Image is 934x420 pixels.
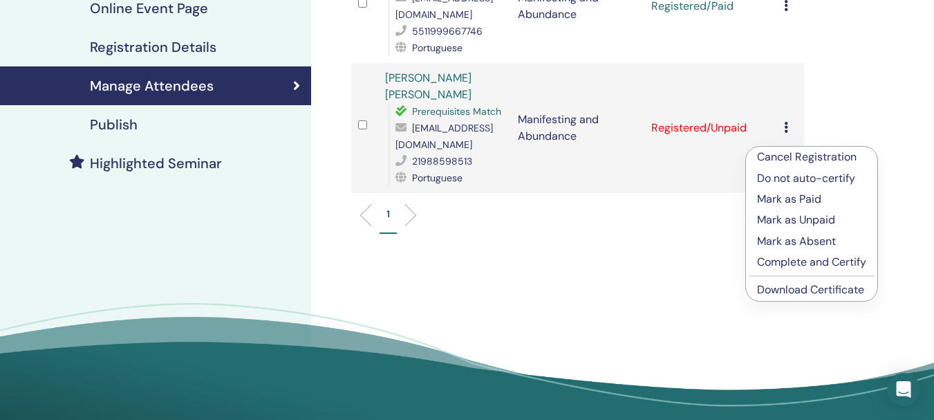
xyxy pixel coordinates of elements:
[90,77,214,94] h4: Manage Attendees
[757,254,866,271] p: Complete and Certify
[90,116,138,133] h4: Publish
[90,39,216,55] h4: Registration Details
[395,122,493,151] span: [EMAIL_ADDRESS][DOMAIN_NAME]
[90,155,222,172] h4: Highlighted Seminar
[757,149,866,165] p: Cancel Registration
[757,170,866,187] p: Do not auto-certify
[757,212,866,228] p: Mark as Unpaid
[757,282,864,297] a: Download Certificate
[412,172,463,184] span: Portuguese
[412,105,501,118] span: Prerequisites Match
[511,63,644,193] td: Manifesting and Abundance
[412,25,483,37] span: 5511999667746
[412,155,472,167] span: 21988598513
[385,71,471,102] a: [PERSON_NAME] [PERSON_NAME]
[887,373,920,406] div: Open Intercom Messenger
[412,42,463,54] span: Portuguese
[757,191,866,208] p: Mark as Paid
[757,233,866,250] p: Mark as Absent
[386,207,390,221] p: 1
